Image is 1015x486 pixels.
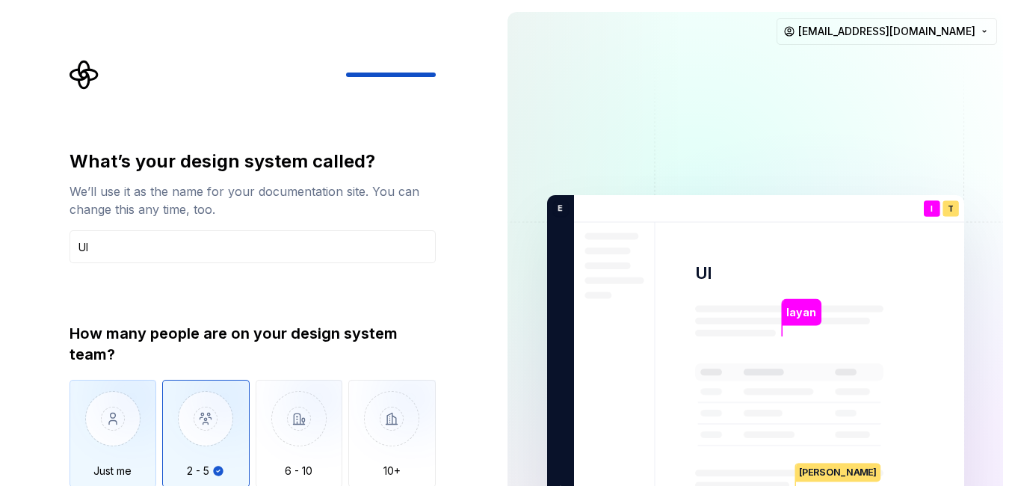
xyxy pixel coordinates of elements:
svg: Supernova Logo [70,60,99,90]
div: T [942,200,959,217]
input: Design system name [70,230,436,263]
div: What’s your design system called? [70,150,436,173]
p: UI [695,262,712,284]
p: l [931,205,933,213]
div: We’ll use it as the name for your documentation site. You can change this any time, too. [70,182,436,218]
button: [EMAIL_ADDRESS][DOMAIN_NAME] [777,18,997,45]
span: [EMAIL_ADDRESS][DOMAIN_NAME] [798,24,975,39]
p: E [552,202,563,215]
div: How many people are on your design system team? [70,323,436,365]
p: [PERSON_NAME] [796,463,880,482]
p: layan [786,304,816,321]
